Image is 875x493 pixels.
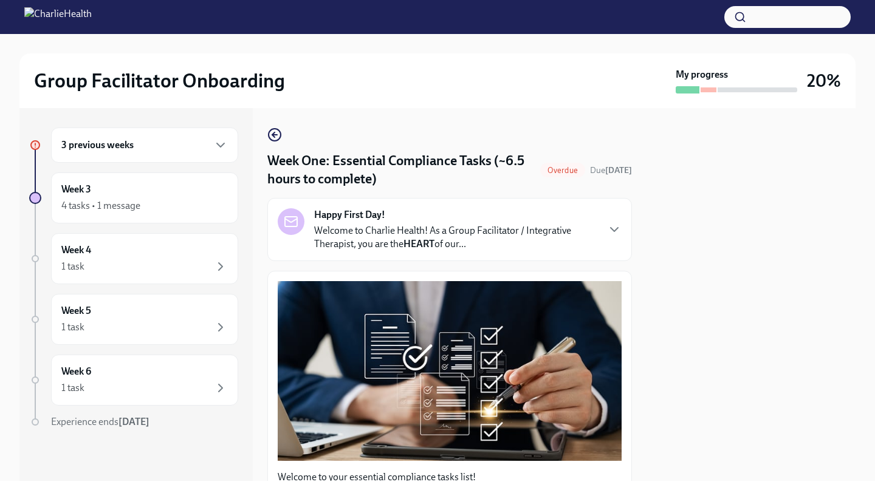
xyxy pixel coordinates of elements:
[61,199,140,212] div: 4 tasks • 1 message
[51,416,149,427] span: Experience ends
[29,233,238,284] a: Week 41 task
[34,69,285,93] h2: Group Facilitator Onboarding
[61,381,84,395] div: 1 task
[61,243,91,257] h6: Week 4
[278,281,622,460] button: Zoom image
[61,304,91,318] h6: Week 5
[118,416,149,427] strong: [DATE]
[676,68,728,81] strong: My progress
[29,355,238,406] a: Week 61 task
[61,138,134,152] h6: 3 previous weeks
[29,294,238,345] a: Week 51 task
[807,70,841,92] h3: 20%
[403,238,434,250] strong: HEART
[29,172,238,223] a: Week 34 tasks • 1 message
[24,7,92,27] img: CharlieHealth
[605,165,632,175] strong: [DATE]
[61,321,84,334] div: 1 task
[61,260,84,273] div: 1 task
[590,165,632,175] span: Due
[51,127,238,163] div: 3 previous weeks
[540,166,585,175] span: Overdue
[590,165,632,176] span: September 15th, 2025 10:00
[267,152,535,188] h4: Week One: Essential Compliance Tasks (~6.5 hours to complete)
[278,471,622,484] p: Welcome to your essential compliance tasks list!
[314,208,385,222] strong: Happy First Day!
[61,365,91,378] h6: Week 6
[314,224,597,251] p: Welcome to Charlie Health! As a Group Facilitator / Integrative Therapist, you are the of our...
[61,183,91,196] h6: Week 3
